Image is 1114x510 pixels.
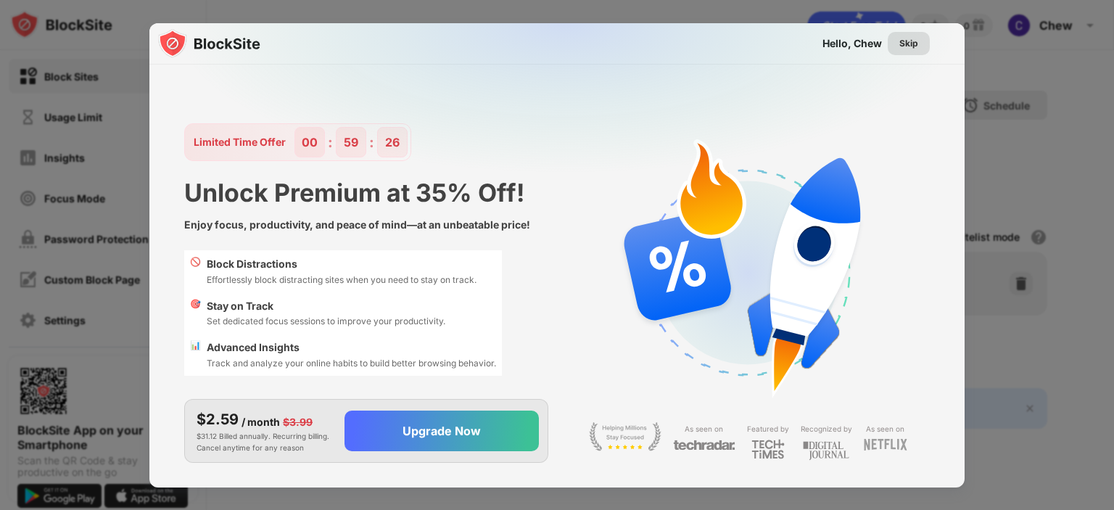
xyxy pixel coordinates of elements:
div: Advanced Insights [207,340,496,355]
img: gradient.svg [158,23,973,310]
div: Upgrade Now [403,424,481,438]
div: As seen on [685,422,723,436]
div: Set dedicated focus sessions to improve your productivity. [207,314,445,328]
img: light-digital-journal.svg [803,439,849,463]
div: Track and analyze your online habits to build better browsing behavior. [207,356,496,370]
img: light-netflix.svg [864,439,907,451]
div: Skip [899,36,918,51]
img: light-techradar.svg [673,439,735,451]
div: / month [242,414,280,430]
div: 📊 [190,340,201,370]
div: $31.12 Billed annually. Recurring billing. Cancel anytime for any reason [197,408,333,453]
div: Recognized by [801,422,852,436]
div: As seen on [866,422,904,436]
div: Featured by [747,422,789,436]
div: 🎯 [190,298,201,329]
img: light-stay-focus.svg [589,422,661,451]
img: light-techtimes.svg [751,439,785,459]
div: $2.59 [197,408,239,430]
div: $3.99 [283,414,313,430]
